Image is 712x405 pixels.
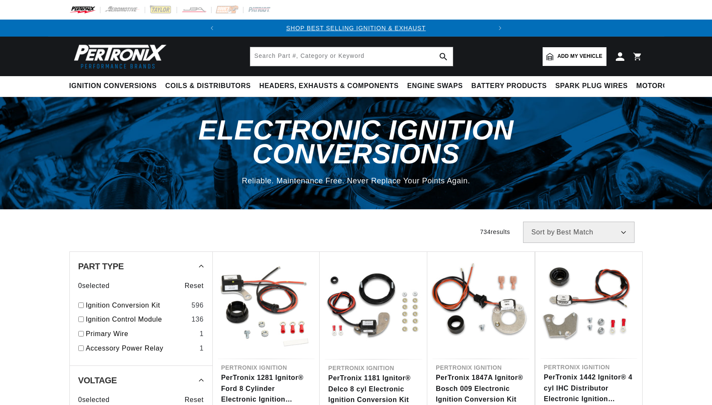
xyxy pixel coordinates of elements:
[255,76,403,96] summary: Headers, Exhausts & Components
[221,372,312,405] a: PerTronix 1281 Ignitor® Ford 8 Cylinder Electronic Ignition Conversion Kit
[69,42,167,71] img: Pertronix
[78,376,117,385] span: Voltage
[220,23,491,33] div: 1 of 2
[551,76,632,96] summary: Spark Plug Wires
[78,262,124,271] span: Part Type
[200,328,204,339] div: 1
[523,222,635,243] select: Sort by
[480,228,510,235] span: 734 results
[636,82,687,91] span: Motorcycle
[185,280,204,291] span: Reset
[403,76,467,96] summary: Engine Swaps
[436,372,526,405] a: PerTronix 1847A Ignitor® Bosch 009 Electronic Ignition Conversion Kit
[259,82,398,91] span: Headers, Exhausts & Components
[286,25,426,31] a: SHOP BEST SELLING IGNITION & EXHAUST
[69,76,161,96] summary: Ignition Conversions
[86,343,196,354] a: Accessory Power Relay
[165,82,251,91] span: Coils & Distributors
[69,82,157,91] span: Ignition Conversions
[250,47,453,66] input: Search Part #, Category or Keyword
[407,82,463,91] span: Engine Swaps
[492,20,509,37] button: Translation missing: en.sections.announcements.next_announcement
[203,20,220,37] button: Translation missing: en.sections.announcements.previous_announcement
[78,280,110,291] span: 0 selected
[472,82,547,91] span: Battery Products
[532,229,555,236] span: Sort by
[161,76,255,96] summary: Coils & Distributors
[200,343,204,354] div: 1
[558,52,603,60] span: Add my vehicle
[192,314,204,325] div: 136
[467,76,551,96] summary: Battery Products
[192,300,204,311] div: 596
[86,300,188,311] a: Ignition Conversion Kit
[632,76,691,96] summary: Motorcycle
[198,114,514,169] span: Electronic Ignition Conversions
[86,328,196,339] a: Primary Wire
[434,47,453,66] button: search button
[220,23,491,33] div: Announcement
[543,47,606,66] a: Add my vehicle
[544,372,634,405] a: PerTronix 1442 Ignitor® 4 cyl IHC Distributor Electronic Ignition Conversion Kit
[86,314,188,325] a: Ignition Control Module
[555,82,628,91] span: Spark Plug Wires
[48,20,664,37] slideshow-component: Translation missing: en.sections.announcements.announcement_bar
[242,177,470,185] span: Reliable. Maintenance Free. Never Replace Your Points Again.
